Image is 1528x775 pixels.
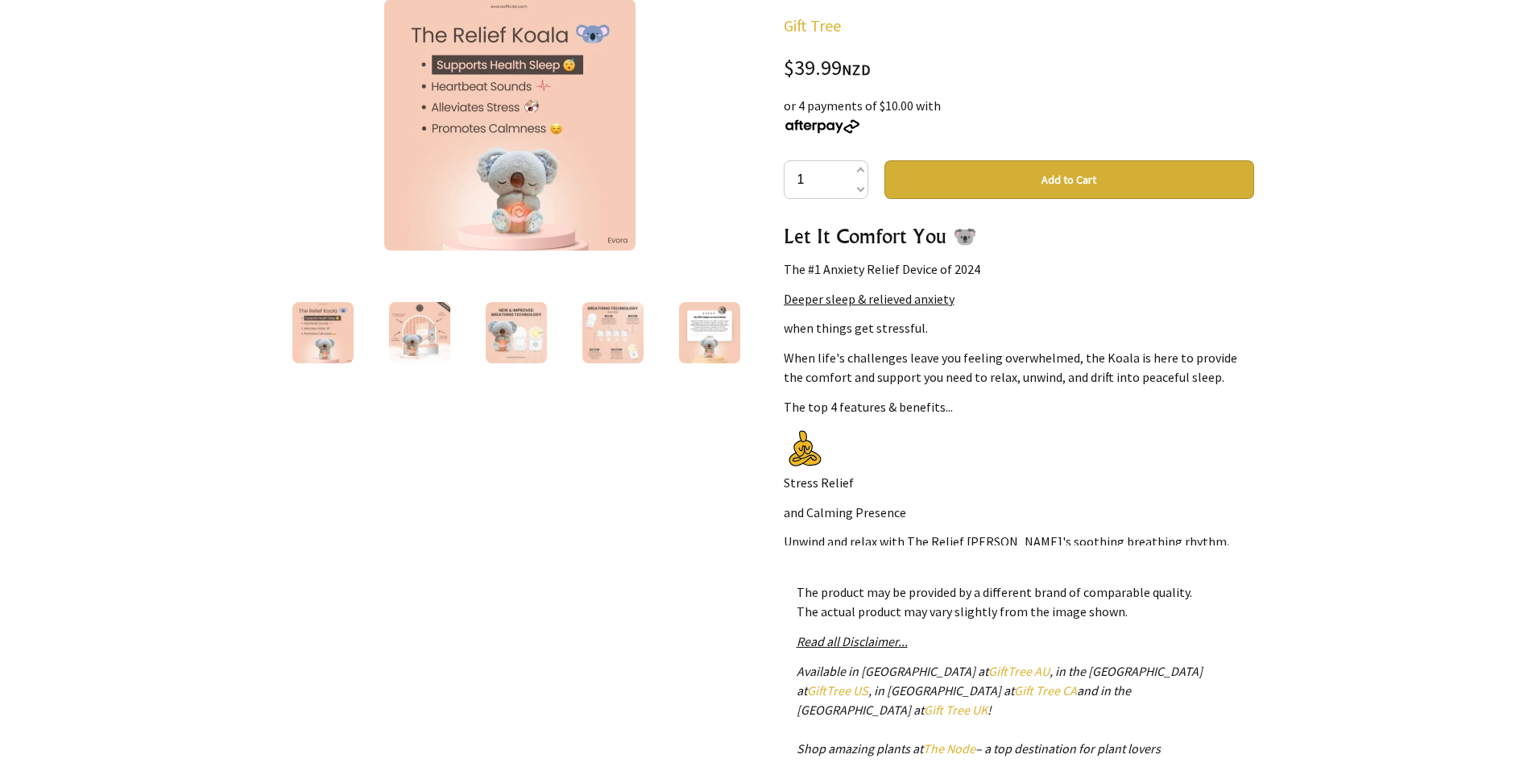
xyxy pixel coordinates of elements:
[842,60,871,79] span: NZD
[292,302,354,363] img: The Relief Koala™️
[486,302,547,363] img: The Relief Koala™️
[924,702,988,718] a: Gift Tree UK
[784,348,1254,387] p: When life's challenges leave you feeling overwhelmed, the Koala is here to provide the comfort an...
[784,15,841,35] a: Gift Tree
[784,291,954,307] u: Deeper sleep & relieved anxiety
[784,318,1254,338] p: when things get stressful.
[797,633,908,649] a: Read all Disclaimer...
[784,223,1254,249] h3: Let It Comfort You 🐨
[582,302,644,363] img: The Relief Koala™️
[389,302,450,363] img: The Relief Koala™️
[784,503,1254,522] p: and Calming Presence
[1014,682,1077,698] a: Gift Tree CA
[784,58,1254,80] div: $39.99
[797,582,1241,621] p: The product may be provided by a different brand of comparable quality. The actual product may va...
[784,473,1254,492] p: Stress Relief
[784,532,1254,570] p: Unwind and relax with The Relief [PERSON_NAME]'s soothing breathing rhythm, designed to match you...
[884,160,1254,199] button: Add to Cart
[784,96,1254,135] div: or 4 payments of $10.00 with
[923,740,975,756] a: The Node
[679,302,740,363] img: The Relief Koala™️
[784,259,1254,279] p: The #1 Anxiety Relief Device of 2024
[784,397,1254,417] p: The top 4 features & benefits...
[807,682,868,698] a: GiftTree US
[988,663,1050,679] a: GiftTree AU
[797,663,1203,756] em: Available in [GEOGRAPHIC_DATA] at , in the [GEOGRAPHIC_DATA] at , in [GEOGRAPHIC_DATA] at and in ...
[784,119,861,134] img: Afterpay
